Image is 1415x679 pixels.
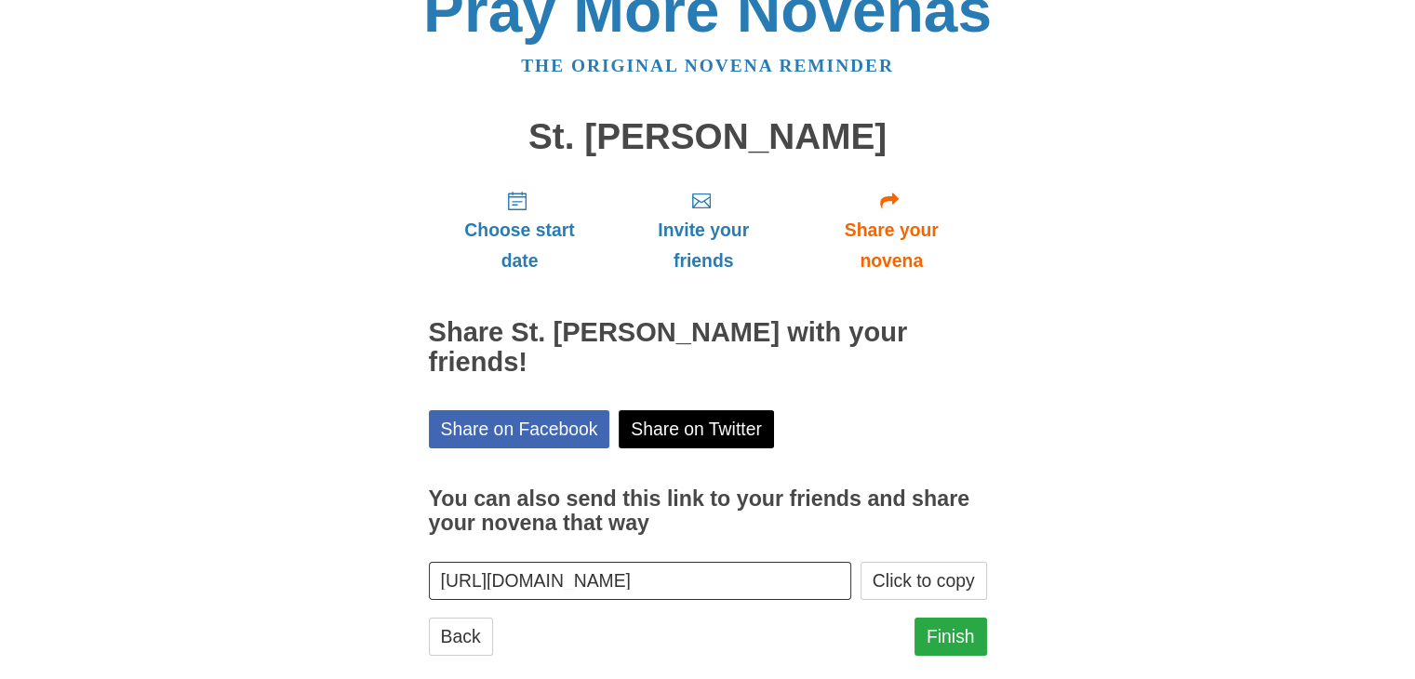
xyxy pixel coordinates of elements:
a: Choose start date [429,175,611,286]
a: Invite your friends [610,175,795,286]
a: Share on Twitter [619,410,774,448]
span: Choose start date [447,215,593,276]
h2: Share St. [PERSON_NAME] with your friends! [429,318,987,378]
span: Invite your friends [629,215,777,276]
a: Back [429,618,493,656]
h3: You can also send this link to your friends and share your novena that way [429,487,987,535]
a: Share on Facebook [429,410,610,448]
span: Share your novena [815,215,968,276]
button: Click to copy [861,562,987,600]
h1: St. [PERSON_NAME] [429,117,987,157]
a: Share your novena [796,175,987,286]
a: Finish [914,618,987,656]
a: The original novena reminder [521,56,894,75]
